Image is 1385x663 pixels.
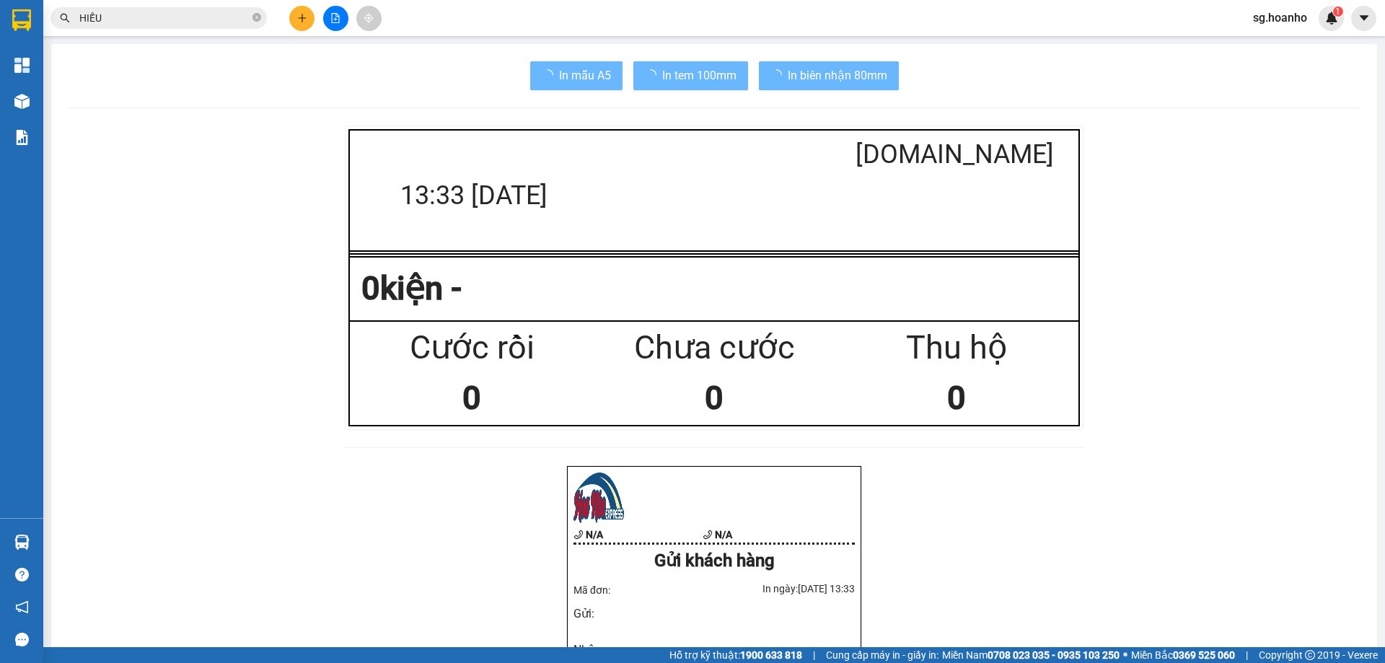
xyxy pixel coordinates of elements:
[12,12,159,45] div: [GEOGRAPHIC_DATA]
[759,61,899,90] button: In biên nhận 80mm
[1325,12,1338,25] img: icon-new-feature
[740,649,802,661] strong: 1900 633 818
[169,12,203,27] span: Nhận:
[15,633,29,646] span: message
[714,581,855,597] div: In ngày: [DATE] 13:33
[60,13,70,23] span: search
[835,322,1078,374] div: Thu hộ
[559,66,611,84] span: In mẫu A5
[788,66,887,84] span: In biên nhận 80mm
[14,130,30,145] img: solution-icon
[351,373,593,424] div: 0
[835,134,1075,175] div: [DOMAIN_NAME]
[703,530,713,540] span: phone
[669,647,802,663] span: Hỗ trợ kỹ thuật:
[1131,647,1235,663] span: Miền Bắc
[1173,649,1235,661] strong: 0369 525 060
[297,13,307,23] span: plus
[573,548,855,575] div: Gửi khách hàng
[353,134,594,216] div: 13:33 [DATE]
[252,13,261,22] span: close-circle
[1358,12,1371,25] span: caret-down
[770,69,788,81] span: loading
[14,58,30,73] img: dashboard-icon
[662,66,737,84] span: In tem 100mm
[593,322,835,374] div: Chưa cước
[942,647,1120,663] span: Miền Nam
[988,649,1120,661] strong: 0708 023 035 - 0935 103 250
[351,322,593,374] div: Cước rồi
[12,9,31,31] img: logo-vxr
[1351,6,1376,31] button: caret-down
[835,373,1078,424] div: 0
[79,10,250,26] input: Tìm tên, số ĐT hoặc mã đơn
[1333,6,1343,17] sup: 1
[356,6,382,31] button: aim
[15,600,29,614] span: notification
[361,263,1067,315] div: 0 kiện -
[167,91,229,106] span: Chưa cước
[530,61,623,90] button: In mẫu A5
[15,568,29,581] span: question-circle
[289,6,315,31] button: plus
[252,12,261,25] span: close-circle
[1241,9,1319,27] span: sg.hoanho
[645,69,662,81] span: loading
[323,6,348,31] button: file-add
[826,647,938,663] span: Cung cấp máy in - giấy in:
[364,13,374,23] span: aim
[573,473,624,523] img: logo.jpg
[169,45,284,62] div: BA ỔN
[715,529,732,540] b: N/A
[14,535,30,550] img: warehouse-icon
[1335,6,1340,17] span: 1
[573,605,609,623] div: Gửi :
[1123,652,1127,658] span: ⚪️
[633,61,748,90] button: In tem 100mm
[1305,650,1315,660] span: copyright
[573,641,609,659] div: Nhận :
[573,581,714,599] div: Mã đơn:
[12,45,159,62] div: THỜI
[593,373,835,424] div: 0
[813,647,815,663] span: |
[169,12,284,45] div: [PERSON_NAME]
[12,12,35,27] span: Gửi:
[330,13,340,23] span: file-add
[573,530,584,540] span: phone
[1246,647,1248,663] span: |
[14,94,30,109] img: warehouse-icon
[542,69,559,81] span: loading
[586,529,603,540] b: N/A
